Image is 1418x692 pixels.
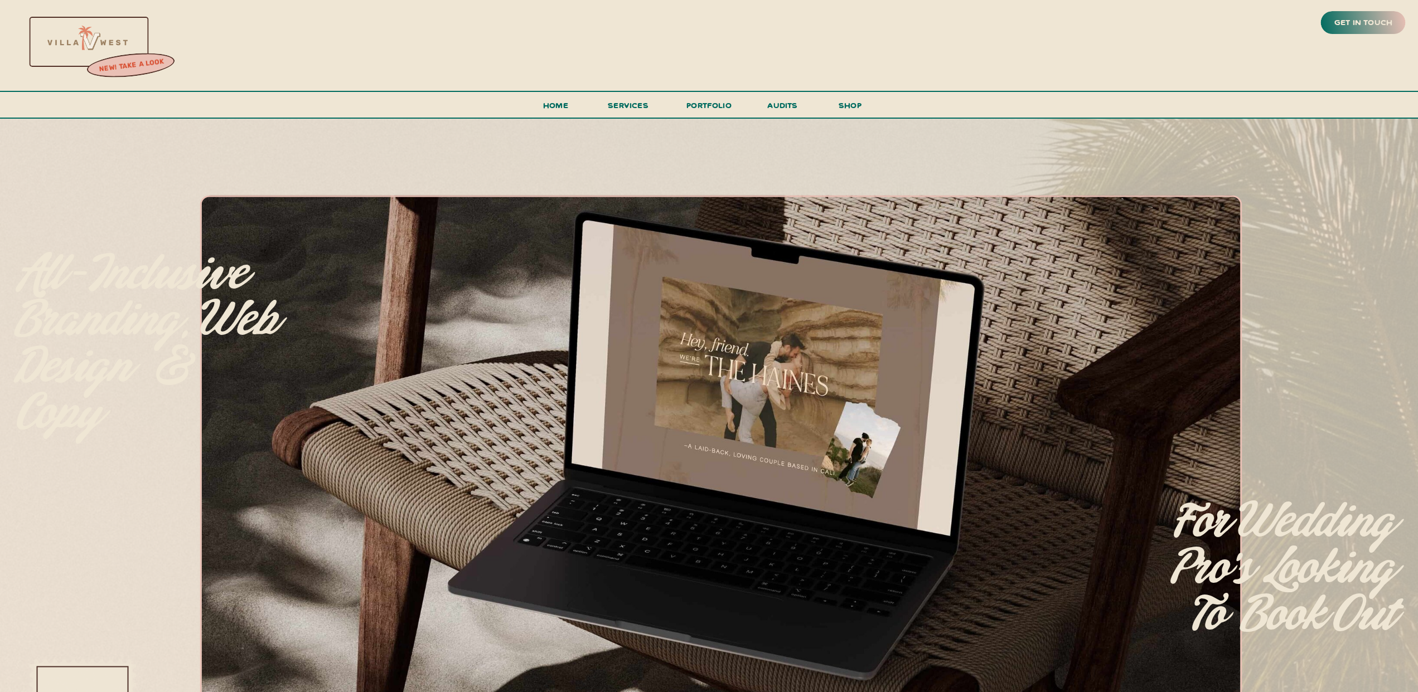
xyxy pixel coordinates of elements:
[539,98,573,119] a: Home
[683,98,735,119] a: portfolio
[824,98,877,118] a: shop
[85,55,177,77] a: new! take a look
[16,251,282,409] p: All-inclusive branding, web design & copy
[1095,499,1393,650] p: for Wedding pro's looking to Book Out
[766,98,800,118] a: audits
[608,100,648,110] span: services
[605,98,652,119] a: services
[1332,15,1395,31] a: get in touch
